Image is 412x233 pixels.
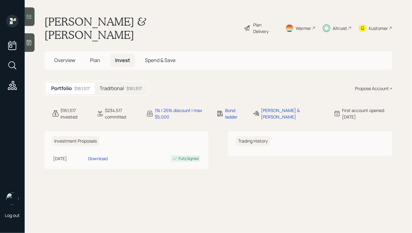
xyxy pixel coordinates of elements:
[253,22,278,35] div: Plan Delivery
[333,25,347,31] div: Altruist
[296,25,311,31] div: Warmer
[6,193,19,205] img: hunter_neumayer.jpg
[342,107,392,120] div: First account opened: [DATE]
[60,107,89,120] div: $161,517 invested
[53,155,86,162] div: [DATE]
[74,85,90,92] div: $161,517
[88,155,108,162] div: Download
[5,212,20,218] div: Log out
[145,57,175,64] span: Spend & Save
[115,57,130,64] span: Invest
[236,136,270,146] h6: Trading History
[225,107,245,120] div: Bond ladder
[44,15,239,41] h1: [PERSON_NAME] & [PERSON_NAME]
[100,85,124,91] h5: Traditional
[54,57,75,64] span: Overview
[155,107,209,120] div: 1% | 25% discount | max $5,000
[51,85,72,91] h5: Portfolio
[355,85,392,92] div: Propose Account +
[52,136,99,146] h6: Investment Proposals
[126,85,142,92] div: $161,517
[105,107,139,120] div: $234,517 committed
[179,156,199,161] div: Fully Signed
[261,107,326,120] div: [PERSON_NAME] & [PERSON_NAME]
[369,25,388,31] div: Kustomer
[90,57,100,64] span: Plan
